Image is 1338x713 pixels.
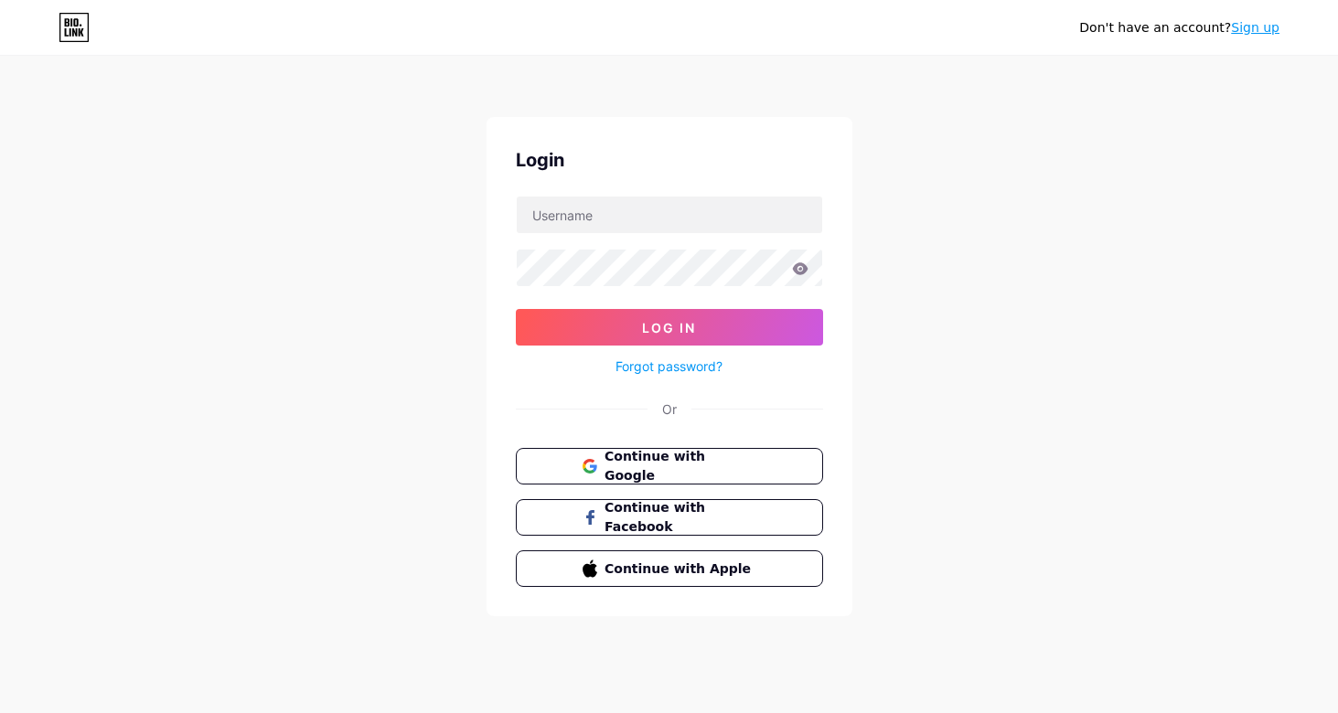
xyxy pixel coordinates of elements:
[1079,18,1279,37] div: Don't have an account?
[1231,20,1279,35] a: Sign up
[615,356,723,376] a: Forgot password?
[662,399,677,419] div: Or
[516,309,823,346] button: Log In
[605,447,755,485] span: Continue with Google
[605,559,755,579] span: Continue with Apple
[516,448,823,484] button: Continue with Google
[517,197,822,233] input: Username
[642,320,696,335] span: Log In
[516,550,823,587] button: Continue with Apple
[605,498,755,537] span: Continue with Facebook
[516,499,823,536] button: Continue with Facebook
[516,146,823,174] div: Login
